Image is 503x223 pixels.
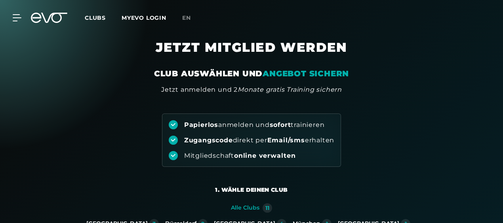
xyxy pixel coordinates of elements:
[238,86,342,93] em: Monate gratis Training sichern
[184,121,218,129] strong: Papierlos
[182,14,191,21] span: en
[265,205,269,211] div: 11
[122,14,166,21] a: MYEVO LOGIN
[184,136,233,144] strong: Zugangscode
[85,14,122,21] a: Clubs
[184,151,296,160] div: Mitgliedschaft
[270,121,291,129] strong: sofort
[215,186,288,194] div: 1. Wähle deinen Club
[234,152,296,159] strong: online verwalten
[85,14,106,21] span: Clubs
[231,204,259,212] div: Alle Clubs
[161,85,342,94] div: Jetzt anmelden und 2
[184,121,325,129] div: anmelden und trainieren
[69,40,434,68] h1: JETZT MITGLIED WERDEN
[263,69,349,78] em: ANGEBOT SICHERN
[182,13,200,23] a: en
[184,136,334,145] div: direkt per erhalten
[154,68,349,79] div: CLUB AUSWÄHLEN UND
[267,136,305,144] strong: Email/sms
